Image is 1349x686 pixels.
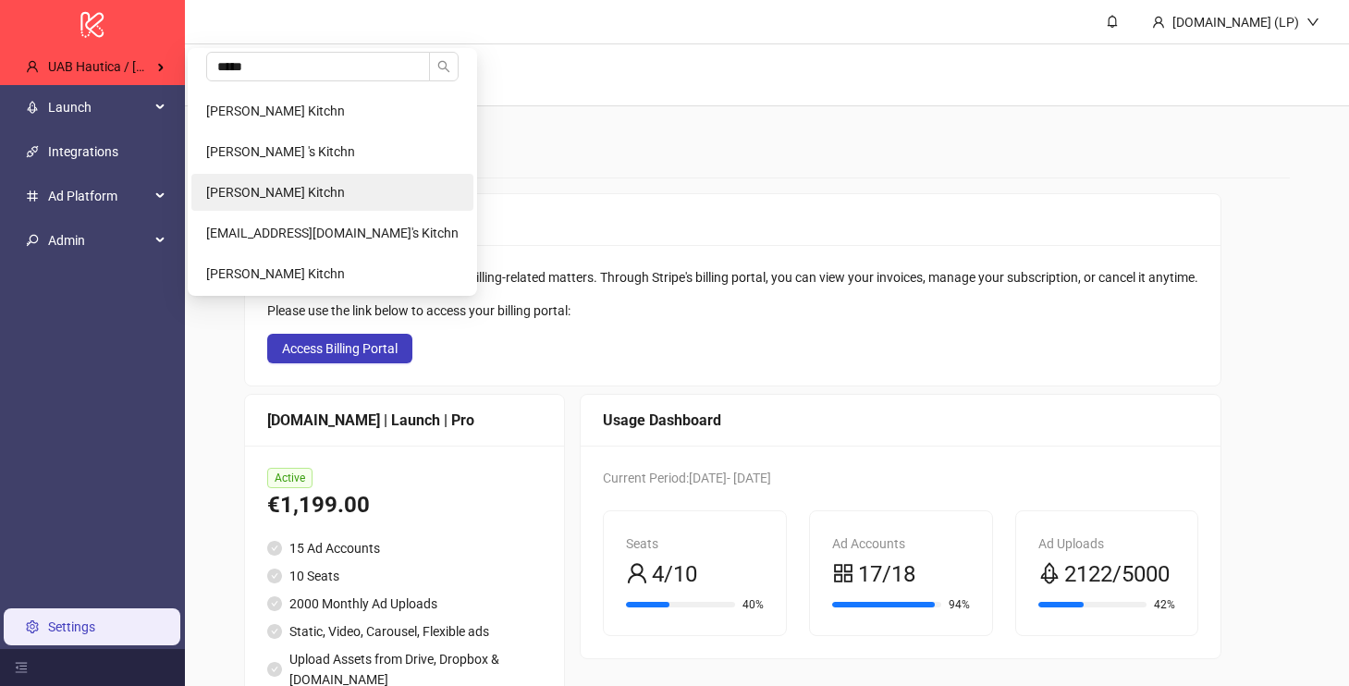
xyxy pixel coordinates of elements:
li: 10 Seats [267,566,542,586]
div: We use Stripe to securely handle all billing-related matters. Through Stripe's billing portal, yo... [267,267,1198,288]
span: Launch [48,89,150,126]
li: 15 Ad Accounts [267,538,542,558]
div: Usage Dashboard [603,409,1198,432]
span: bell [1106,15,1119,28]
button: Access Billing Portal [267,334,412,363]
div: Please use the link below to access your billing portal: [267,300,1198,321]
span: Current Period: [DATE] - [DATE] [603,471,771,485]
div: [DOMAIN_NAME] | Launch | Pro [267,409,542,432]
span: check-circle [267,569,282,583]
span: search [437,60,450,73]
span: [PERSON_NAME] 's Kitchn [206,144,355,159]
span: key [26,234,39,247]
span: 42% [1154,599,1175,610]
div: Billing Portal [267,208,1198,231]
div: Ad Accounts [832,533,970,554]
span: 40% [742,599,764,610]
span: user [1152,16,1165,29]
span: Ad Platform [48,178,150,214]
a: Integrations [48,144,118,159]
span: [PERSON_NAME] Kitchn [206,104,345,118]
span: Access Billing Portal [282,341,398,356]
span: user [26,60,39,73]
span: [PERSON_NAME] Kitchn [206,266,345,281]
span: down [1306,16,1319,29]
span: check-circle [267,596,282,611]
span: check-circle [267,624,282,639]
span: [PERSON_NAME] Kitchn [206,185,345,200]
span: rocket [26,101,39,114]
span: user [626,562,648,584]
span: appstore [832,562,854,584]
span: check-circle [267,541,282,556]
span: 4/10 [652,557,697,593]
span: number [26,190,39,202]
div: Seats [626,533,764,554]
span: [EMAIL_ADDRESS][DOMAIN_NAME]'s Kitchn [206,226,459,240]
span: UAB Hautica / [GEOGRAPHIC_DATA] [48,59,257,74]
span: 17/18 [858,557,915,593]
li: 2000 Monthly Ad Uploads [267,594,542,614]
span: 2122/5000 [1064,557,1170,593]
div: €1,199.00 [267,488,542,523]
span: rocket [1038,562,1061,584]
span: check-circle [267,662,282,677]
span: Active [267,468,313,488]
div: Ad Uploads [1038,533,1176,554]
span: Admin [48,222,150,259]
div: [DOMAIN_NAME] (LP) [1165,12,1306,32]
span: 94% [949,599,970,610]
span: menu-fold [15,661,28,674]
li: Static, Video, Carousel, Flexible ads [267,621,542,642]
a: Settings [48,619,95,634]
